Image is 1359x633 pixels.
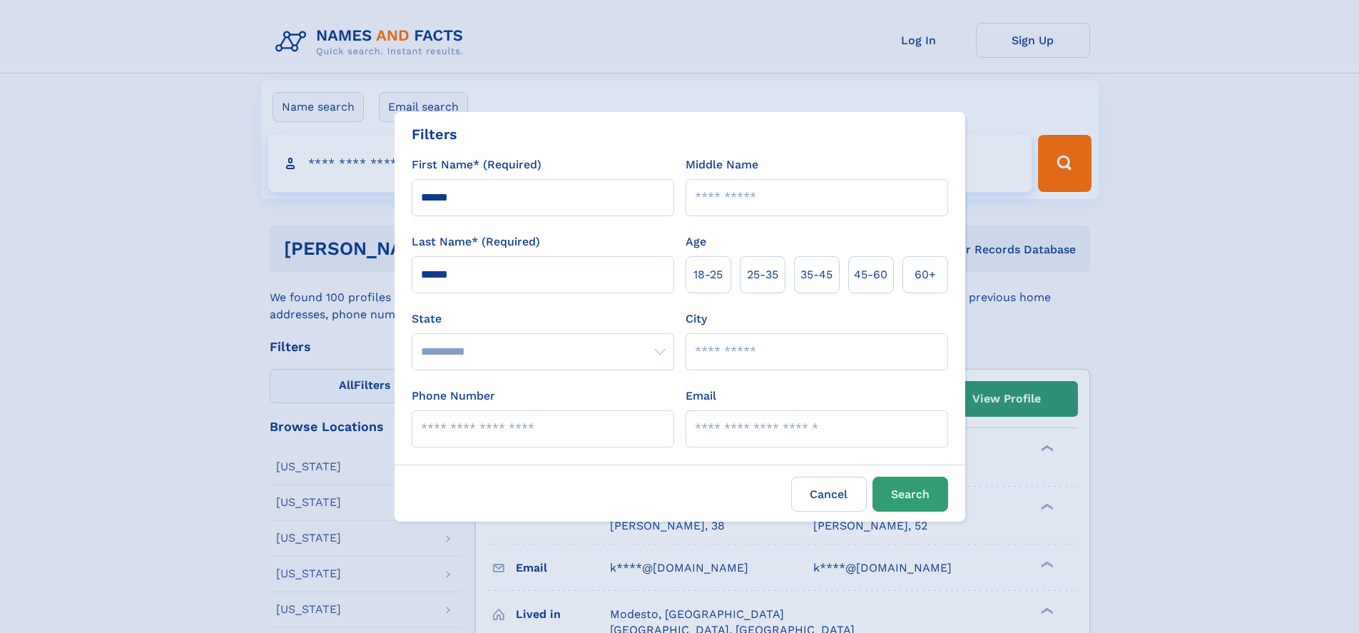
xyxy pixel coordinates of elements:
[872,477,948,512] button: Search
[686,156,758,173] label: Middle Name
[747,266,778,283] span: 25‑35
[686,233,706,250] label: Age
[791,477,867,512] label: Cancel
[412,233,540,250] label: Last Name* (Required)
[412,310,674,328] label: State
[412,123,457,145] div: Filters
[854,266,887,283] span: 45‑60
[686,388,716,405] label: Email
[686,310,707,328] label: City
[412,156,541,173] label: First Name* (Required)
[915,266,936,283] span: 60+
[693,266,723,283] span: 18‑25
[412,388,495,405] label: Phone Number
[800,266,833,283] span: 35‑45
